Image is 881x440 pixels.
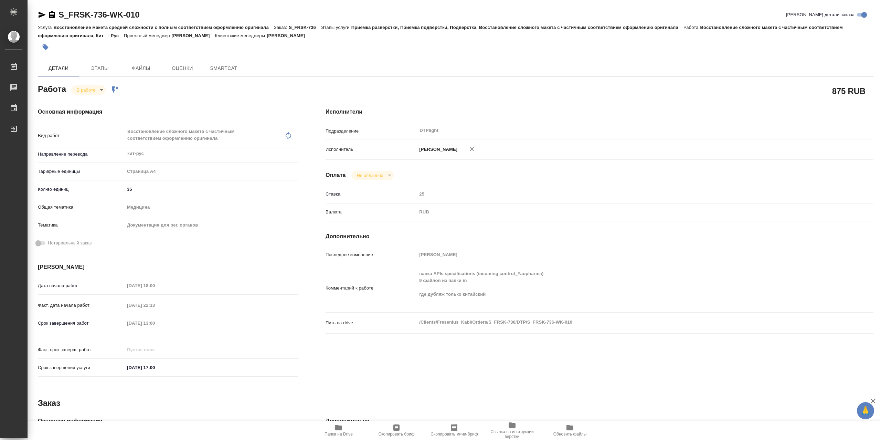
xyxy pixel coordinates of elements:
input: Пустое поле [125,300,185,310]
p: [PERSON_NAME] [417,146,457,153]
p: Факт. дата начала работ [38,302,125,309]
span: Папка на Drive [325,432,353,437]
p: Заказ: [274,25,289,30]
p: Вид работ [38,132,125,139]
h2: 875 RUB [832,85,866,97]
h4: Дополнительно [326,232,873,241]
button: Не оплачена [355,172,385,178]
h2: Заказ [38,398,60,409]
p: Общая тематика [38,204,125,211]
a: S_FRSK-736-WK-010 [59,10,139,19]
div: Медицина [125,201,298,213]
input: ✎ Введи что-нибудь [125,363,185,373]
p: Последнее изменение [326,251,417,258]
button: В работе [75,87,97,93]
p: Дата начала работ [38,282,125,289]
input: ✎ Введи что-нибудь [125,184,298,194]
div: Страница А4 [125,166,298,177]
input: Пустое поле [125,345,185,355]
p: Этапы услуги [321,25,351,30]
p: Направление перевода [38,151,125,158]
textarea: /Clients/Fresenius_Kabi/Orders/S_FRSK-736/DTP/S_FRSK-736-WK-010 [417,316,828,328]
p: Проектный менеджер [124,33,171,38]
p: Ставка [326,191,417,198]
div: В работе [351,171,394,180]
span: Нотариальный заказ [48,240,92,247]
textarea: папка APIs specifications (incoming control_Yaopharma) 9 файлов из папки in где дубляж только кит... [417,268,828,307]
p: Кол-во единиц [38,186,125,193]
p: Тарифные единицы [38,168,125,175]
button: 🙏 [857,402,874,419]
span: Ссылка на инструкции верстки [487,429,537,439]
span: Оценки [166,64,199,73]
button: Папка на Drive [310,421,368,440]
p: Услуга [38,25,53,30]
input: Пустое поле [417,189,828,199]
h2: Работа [38,82,66,95]
p: Исполнитель [326,146,417,153]
h4: Основная информация [38,417,298,425]
button: Обновить файлы [541,421,599,440]
div: Документация для рег. органов [125,219,298,231]
div: RUB [417,206,828,218]
span: Скопировать бриф [378,432,414,437]
span: Скопировать мини-бриф [431,432,478,437]
h4: Основная информация [38,108,298,116]
button: Скопировать бриф [368,421,425,440]
p: [PERSON_NAME] [172,33,215,38]
p: Подразделение [326,128,417,135]
button: Ссылка на инструкции верстки [483,421,541,440]
div: В работе [71,85,106,95]
h4: Оплата [326,171,346,179]
button: Добавить тэг [38,40,53,55]
p: [PERSON_NAME] [267,33,310,38]
p: Путь на drive [326,319,417,326]
input: Пустое поле [417,250,828,260]
p: Работа [683,25,700,30]
p: S_FRSK-736 [289,25,321,30]
span: 🙏 [860,404,871,418]
p: Комментарий к работе [326,285,417,292]
p: Клиентские менеджеры [215,33,267,38]
button: Скопировать ссылку для ЯМессенджера [38,11,46,19]
p: Восстановление макета средней сложности с полным соответствием оформлению оригинала [53,25,274,30]
span: Обновить файлы [553,432,587,437]
button: Скопировать ссылку [48,11,56,19]
p: Валюта [326,209,417,216]
p: Тематика [38,222,125,229]
p: Срок завершения услуги [38,364,125,371]
h4: [PERSON_NAME] [38,263,298,271]
input: Пустое поле [125,281,185,291]
span: SmartCat [207,64,240,73]
span: [PERSON_NAME] детали заказа [786,11,855,18]
h4: Исполнители [326,108,873,116]
span: Файлы [125,64,158,73]
input: Пустое поле [125,318,185,328]
p: Срок завершения работ [38,320,125,327]
span: Этапы [83,64,116,73]
span: Детали [42,64,75,73]
p: Факт. срок заверш. работ [38,346,125,353]
h4: Дополнительно [326,417,873,425]
button: Удалить исполнителя [464,142,479,157]
button: Скопировать мини-бриф [425,421,483,440]
p: Приемка разверстки, Приемка подверстки, Подверстка, Восстановление сложного макета с частичным со... [351,25,683,30]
